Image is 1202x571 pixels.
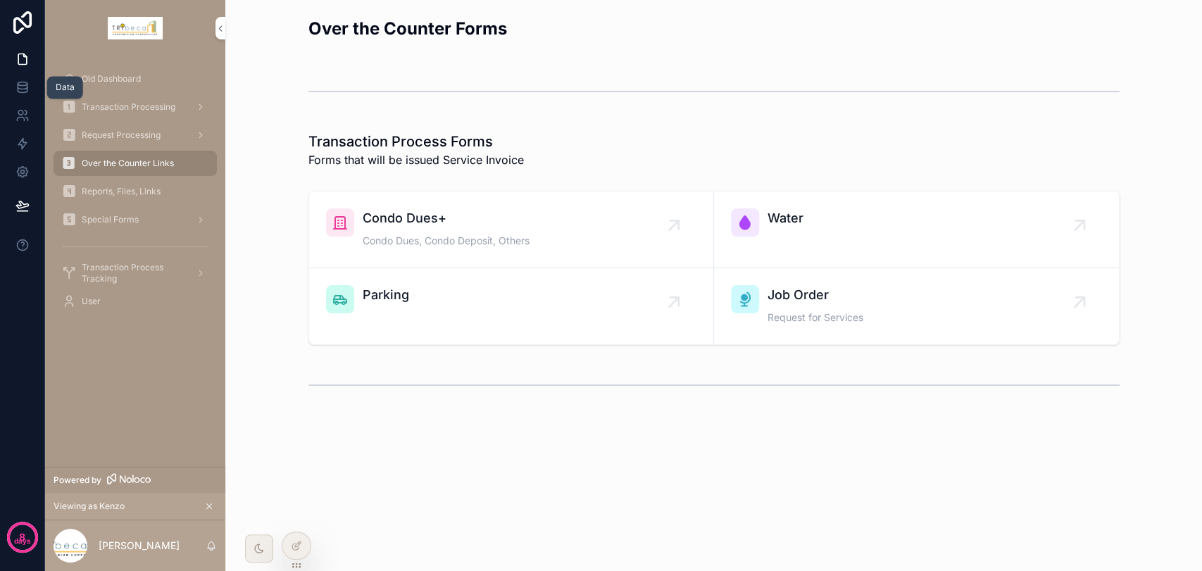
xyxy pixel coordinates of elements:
[363,234,530,248] span: Condo Dues, Condo Deposit, Others
[54,123,217,148] a: Request Processing
[54,179,217,204] a: Reports, Files, Links
[309,268,714,344] a: Parking
[108,17,163,39] img: App logo
[308,151,524,168] span: Forms that will be issued Service Invoice
[768,285,863,305] span: Job Order
[54,261,217,286] a: Transaction Process Tracking
[82,214,139,225] span: Special Forms
[82,73,141,84] span: Old Dashboard
[14,536,31,547] p: days
[54,475,101,486] span: Powered by
[99,539,180,553] p: [PERSON_NAME]
[45,467,225,493] a: Powered by
[54,207,217,232] a: Special Forms
[308,132,524,151] h1: Transaction Process Forms
[309,192,714,268] a: Condo Dues+Condo Dues, Condo Deposit, Others
[54,94,217,120] a: Transaction Processing
[768,208,803,228] span: Water
[363,208,530,228] span: Condo Dues+
[54,289,217,314] a: User
[19,530,25,544] p: 8
[56,82,75,93] div: Data
[363,285,409,305] span: Parking
[82,262,184,284] span: Transaction Process Tracking
[82,130,161,141] span: Request Processing
[714,268,1119,344] a: Job OrderRequest for Services
[714,192,1119,268] a: Water
[45,56,225,332] div: scrollable content
[54,151,217,176] a: Over the Counter Links
[54,501,125,512] span: Viewing as Kenzo
[768,310,863,325] span: Request for Services
[82,296,101,307] span: User
[82,101,175,113] span: Transaction Processing
[308,17,507,40] h2: Over the Counter Forms
[54,66,217,92] a: Old Dashboard
[82,158,174,169] span: Over the Counter Links
[82,186,161,197] span: Reports, Files, Links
